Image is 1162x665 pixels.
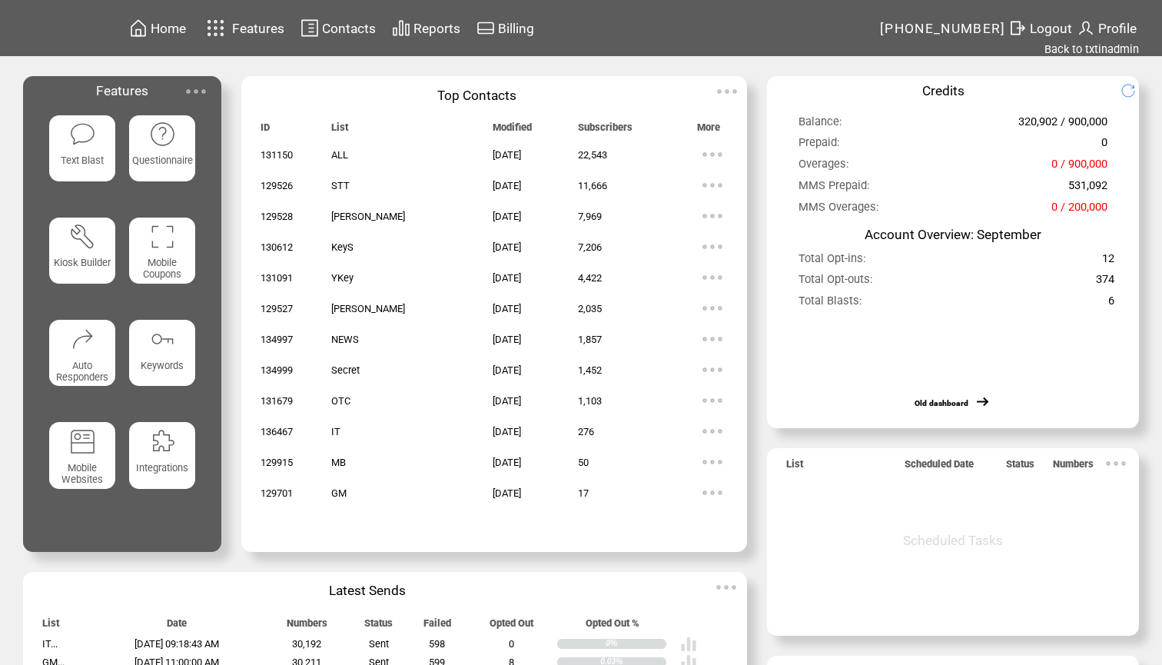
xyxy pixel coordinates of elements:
[49,218,116,307] a: Kiosk Builder
[134,638,219,650] span: [DATE] 09:18:43 AM
[578,121,632,140] span: Subscribers
[578,334,602,345] span: 1,857
[331,211,405,222] span: [PERSON_NAME]
[498,21,534,36] span: Billing
[69,223,96,250] img: tool%201.svg
[578,457,589,468] span: 50
[1051,157,1107,178] span: 0 / 900,000
[49,320,116,409] a: Auto Responders
[413,21,460,36] span: Reports
[202,15,229,41] img: features.svg
[697,354,728,385] img: ellypsis.svg
[331,121,348,140] span: List
[129,218,196,307] a: Mobile Coupons
[606,639,666,649] div: 0%
[331,395,350,407] span: OTC
[1074,16,1139,40] a: Profile
[493,457,521,468] span: [DATE]
[697,324,728,354] img: ellypsis.svg
[149,121,176,148] img: questionnaire.svg
[493,180,521,191] span: [DATE]
[509,638,514,650] span: 0
[697,231,728,262] img: ellypsis.svg
[261,426,293,437] span: 136467
[865,227,1041,242] span: Account Overview: September
[261,272,293,284] span: 131091
[1018,115,1107,135] span: 320,902 / 900,000
[56,360,108,383] span: Auto Responders
[1008,18,1027,38] img: exit.svg
[493,303,521,314] span: [DATE]
[149,428,176,455] img: integrations.svg
[880,21,1006,36] span: [PHONE_NUMBER]
[42,638,58,650] span: IT...
[697,385,728,416] img: ellypsis.svg
[167,617,187,636] span: Date
[423,617,451,636] span: Failed
[42,617,59,636] span: List
[697,293,728,324] img: ellypsis.svg
[261,487,293,499] span: 129701
[798,294,862,314] span: Total Blasts:
[1101,448,1131,479] img: ellypsis.svg
[578,149,607,161] span: 22,543
[331,487,347,499] span: GM
[493,121,532,140] span: Modified
[697,447,728,477] img: ellypsis.svg
[1096,272,1114,293] span: 374
[287,617,327,636] span: Numbers
[127,16,188,40] a: Home
[331,180,350,191] span: STT
[49,115,116,204] a: Text Blast
[261,149,293,161] span: 131150
[300,18,319,38] img: contacts.svg
[261,457,293,468] span: 129915
[798,157,849,178] span: Overages:
[181,76,211,107] img: ellypsis.svg
[493,149,521,161] span: [DATE]
[437,88,516,103] span: Top Contacts
[786,458,803,477] span: List
[69,325,96,352] img: auto-responders.svg
[1098,21,1137,36] span: Profile
[129,18,148,38] img: home.svg
[129,320,196,409] a: Keywords
[261,121,270,140] span: ID
[149,223,176,250] img: coupons.svg
[69,428,96,455] img: mobile-websites.svg
[141,360,184,371] span: Keywords
[331,334,359,345] span: NEWS
[292,638,321,650] span: 30,192
[1030,21,1072,36] span: Logout
[712,76,742,107] img: ellypsis.svg
[331,241,354,253] span: KeyS
[49,422,116,511] a: Mobile Websites
[697,201,728,231] img: ellypsis.svg
[697,170,728,201] img: ellypsis.svg
[129,422,196,511] a: Integrations
[390,16,463,40] a: Reports
[915,398,968,408] a: Old dashboard
[261,241,293,253] span: 130612
[578,303,602,314] span: 2,035
[331,149,348,161] span: ALL
[490,617,533,636] span: Opted Out
[697,121,720,140] span: More
[232,21,284,36] span: Features
[578,364,602,376] span: 1,452
[429,638,445,650] span: 598
[578,395,602,407] span: 1,103
[493,426,521,437] span: [DATE]
[298,16,378,40] a: Contacts
[798,115,842,135] span: Balance:
[578,180,607,191] span: 11,666
[798,178,870,199] span: MMS Prepaid:
[261,180,293,191] span: 129526
[132,155,193,166] span: Questionnaire
[369,638,389,650] span: Sent
[261,211,293,222] span: 129528
[493,272,521,284] span: [DATE]
[578,211,602,222] span: 7,969
[329,583,406,598] span: Latest Sends
[1077,18,1095,38] img: profile.svg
